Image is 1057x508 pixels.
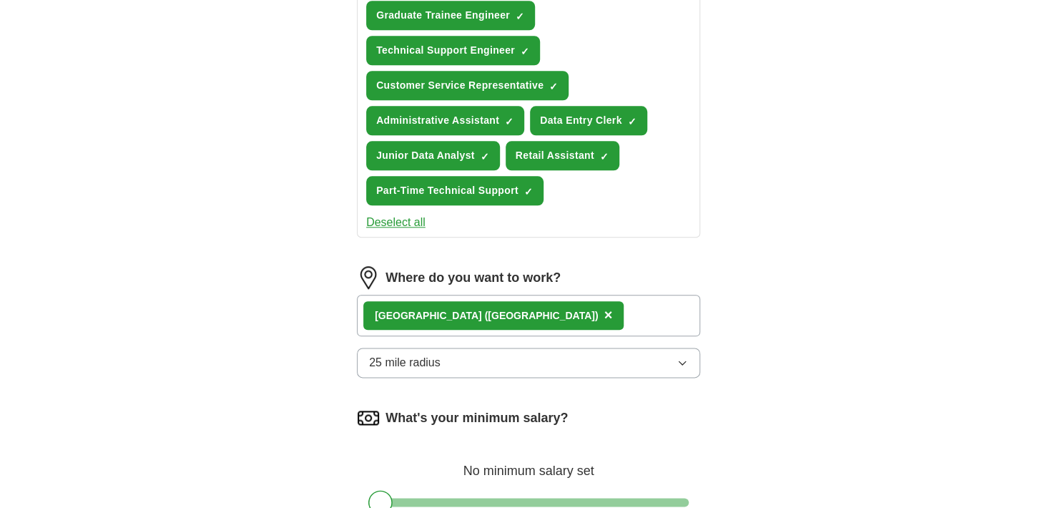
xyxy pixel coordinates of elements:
[376,78,544,93] span: Customer Service Representative
[516,148,594,163] span: Retail Assistant
[376,8,510,23] span: Graduate Trainee Engineer
[366,141,500,170] button: Junior Data Analyst✓
[540,113,622,128] span: Data Entry Clerk
[521,46,529,57] span: ✓
[505,116,513,127] span: ✓
[376,183,518,198] span: Part-Time Technical Support
[366,176,544,205] button: Part-Time Technical Support✓
[385,268,561,288] label: Where do you want to work?
[366,71,569,100] button: Customer Service Representative✓
[357,446,700,481] div: No minimum salary set
[369,354,441,371] span: 25 mile radius
[604,307,612,323] span: ×
[366,214,426,231] button: Deselect all
[375,310,482,321] strong: [GEOGRAPHIC_DATA]
[506,141,619,170] button: Retail Assistant✓
[549,81,558,92] span: ✓
[376,113,499,128] span: Administrative Assistant
[530,106,647,135] button: Data Entry Clerk✓
[366,106,524,135] button: Administrative Assistant✓
[357,348,700,378] button: 25 mile radius
[376,148,475,163] span: Junior Data Analyst
[604,305,612,326] button: ×
[366,1,535,30] button: Graduate Trainee Engineer✓
[376,43,515,58] span: Technical Support Engineer
[385,409,568,428] label: What's your minimum salary?
[481,151,489,162] span: ✓
[516,11,524,22] span: ✓
[628,116,636,127] span: ✓
[484,310,598,321] span: ([GEOGRAPHIC_DATA])
[357,406,380,429] img: salary.png
[524,186,533,197] span: ✓
[600,151,609,162] span: ✓
[357,266,380,289] img: location.png
[366,36,540,65] button: Technical Support Engineer✓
